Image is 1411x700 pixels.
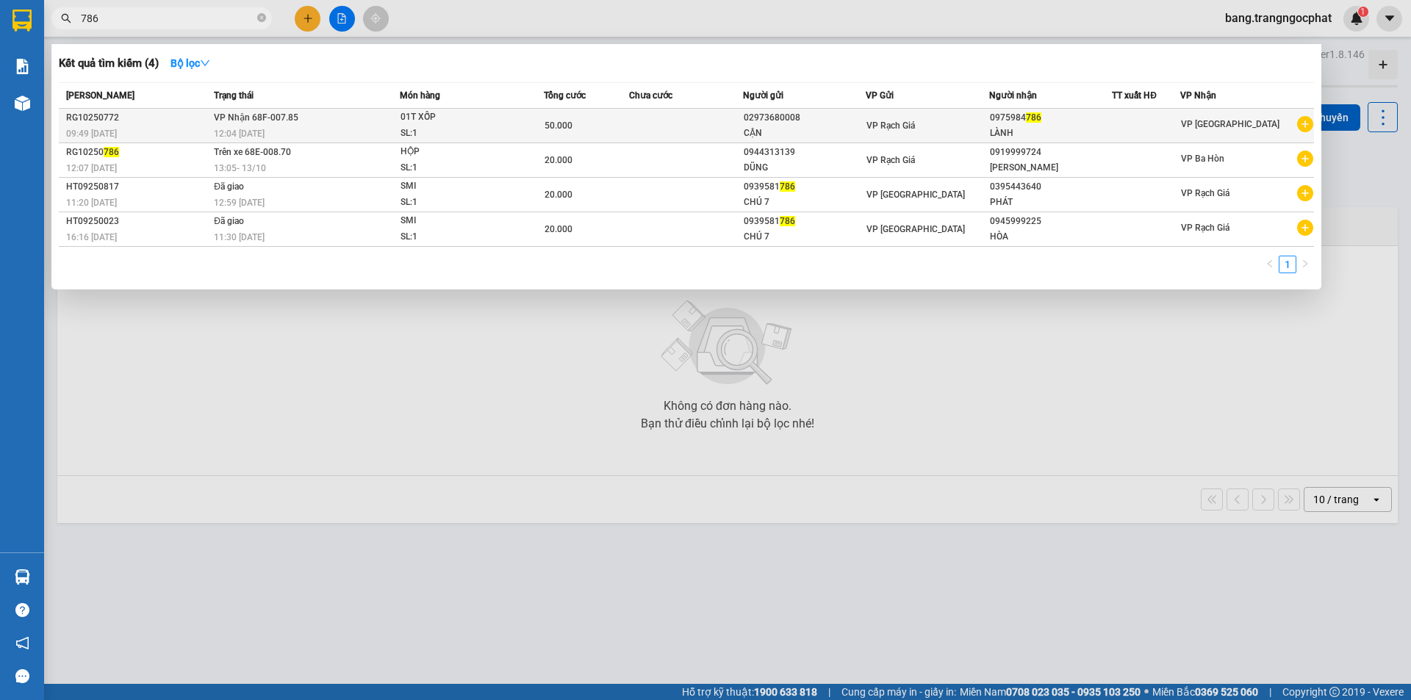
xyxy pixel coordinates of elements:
[15,569,30,585] img: warehouse-icon
[401,195,511,211] div: SL: 1
[214,112,298,123] span: VP Nhận 68F-007.85
[1296,256,1314,273] button: right
[866,155,915,165] span: VP Rạch Giá
[214,232,265,242] span: 11:30 [DATE]
[140,68,244,100] strong: 260A, [PERSON_NAME]
[6,33,137,65] span: VP [GEOGRAPHIC_DATA]
[744,179,866,195] div: 0939581
[66,90,134,101] span: [PERSON_NAME]
[1279,256,1296,273] li: 1
[744,195,866,210] div: CHÚ 7
[1026,112,1041,123] span: 786
[866,120,915,131] span: VP Rạch Giá
[1261,256,1279,273] li: Previous Page
[257,13,266,22] span: close-circle
[66,129,117,139] span: 09:49 [DATE]
[744,145,866,160] div: 0944313139
[15,636,29,650] span: notification
[1112,90,1157,101] span: TT xuất HĐ
[1261,256,1279,273] button: left
[214,198,265,208] span: 12:59 [DATE]
[66,110,209,126] div: RG10250772
[990,126,1112,141] div: LÀNH
[214,129,265,139] span: 12:04 [DATE]
[6,68,128,116] span: Địa chỉ:
[214,163,266,173] span: 13:05 - 13/10
[214,181,244,192] span: Đã giao
[1181,223,1229,233] span: VP Rạch Giá
[780,216,795,226] span: 786
[401,229,511,245] div: SL: 1
[744,110,866,126] div: 02973680008
[1297,220,1313,236] span: plus-circle
[66,145,209,160] div: RG10250
[545,120,572,131] span: 50.000
[744,229,866,245] div: CHÚ 7
[61,13,71,24] span: search
[545,224,572,234] span: 20.000
[1181,119,1279,129] span: VP [GEOGRAPHIC_DATA]
[990,179,1112,195] div: 0395443640
[15,95,30,111] img: warehouse-icon
[401,126,511,142] div: SL: 1
[1181,188,1229,198] span: VP Rạch Giá
[170,57,210,69] strong: Bộ lọc
[1297,185,1313,201] span: plus-circle
[544,90,586,101] span: Tổng cước
[401,144,511,160] div: HỘP
[140,102,236,134] span: Điện thoại:
[990,195,1112,210] div: PHÁT
[1297,116,1313,132] span: plus-circle
[59,56,159,71] h3: Kết quả tìm kiếm ( 4 )
[400,90,440,101] span: Món hàng
[140,68,244,100] span: Địa chỉ:
[990,214,1112,229] div: 0945999225
[990,110,1112,126] div: 0975984
[866,90,894,101] span: VP Gửi
[1296,256,1314,273] li: Next Page
[200,58,210,68] span: down
[990,145,1112,160] div: 0919999724
[1181,154,1224,164] span: VP Ba Hòn
[401,213,511,229] div: SMI
[66,179,209,195] div: HT09250817
[401,109,511,126] div: 01T XỐP
[214,147,291,157] span: Trên xe 68E-008.70
[15,603,29,617] span: question-circle
[1297,151,1313,167] span: plus-circle
[81,10,254,26] input: Tìm tên, số ĐT hoặc mã đơn
[66,232,117,242] span: 16:16 [DATE]
[545,155,572,165] span: 20.000
[140,49,216,65] span: VP Rạch Giá
[66,163,117,173] span: 12:07 [DATE]
[6,84,128,116] strong: [STREET_ADDRESS] Châu
[1180,90,1216,101] span: VP Nhận
[1301,259,1310,268] span: right
[990,160,1112,176] div: [PERSON_NAME]
[24,7,227,27] strong: NHÀ XE [PERSON_NAME]
[214,216,244,226] span: Đã giao
[66,198,117,208] span: 11:20 [DATE]
[744,160,866,176] div: DŨNG
[629,90,672,101] span: Chưa cước
[990,229,1112,245] div: HÒA
[401,160,511,176] div: SL: 1
[866,224,965,234] span: VP [GEOGRAPHIC_DATA]
[780,181,795,192] span: 786
[159,51,222,75] button: Bộ lọcdown
[545,190,572,200] span: 20.000
[744,126,866,141] div: CẬN
[12,10,32,32] img: logo-vxr
[744,214,866,229] div: 0939581
[66,214,209,229] div: HT09250023
[866,190,965,200] span: VP [GEOGRAPHIC_DATA]
[15,669,29,683] span: message
[1279,256,1296,273] a: 1
[15,59,30,74] img: solution-icon
[257,12,266,26] span: close-circle
[743,90,783,101] span: Người gửi
[401,178,511,195] div: SMI
[989,90,1037,101] span: Người nhận
[214,90,254,101] span: Trạng thái
[104,147,119,157] span: 786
